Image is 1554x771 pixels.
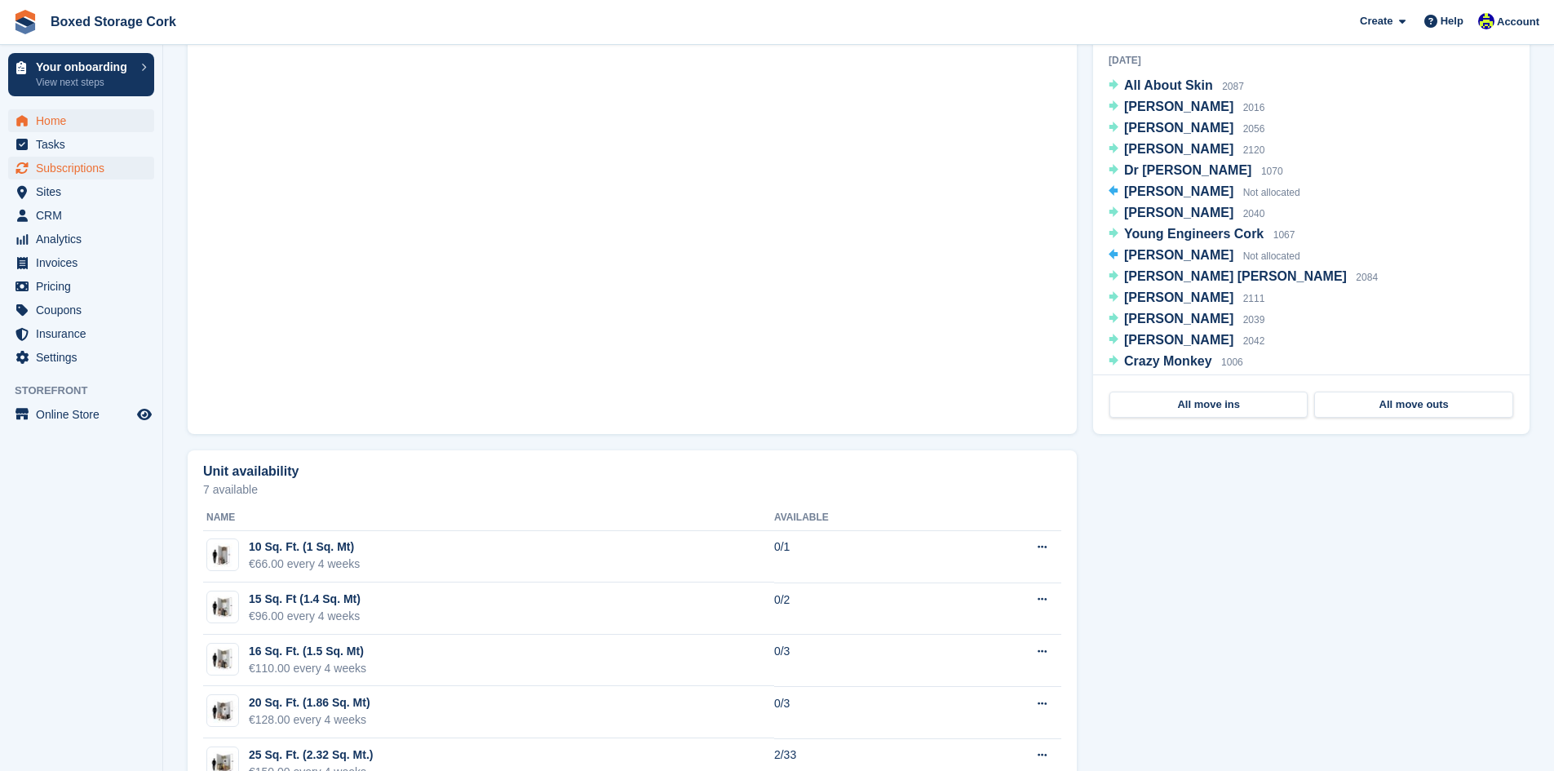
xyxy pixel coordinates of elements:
[135,405,154,424] a: Preview store
[1109,267,1378,288] a: [PERSON_NAME] [PERSON_NAME] 2084
[36,275,134,298] span: Pricing
[1243,335,1265,347] span: 2042
[1109,288,1264,309] a: [PERSON_NAME] 2111
[249,556,360,573] div: €66.00 every 4 weeks
[1243,293,1265,304] span: 2111
[1124,142,1233,156] span: [PERSON_NAME]
[1124,290,1233,304] span: [PERSON_NAME]
[249,643,366,660] div: 16 Sq. Ft. (1.5 Sq. Mt)
[1124,184,1233,198] span: [PERSON_NAME]
[249,538,360,556] div: 10 Sq. Ft. (1 Sq. Mt)
[36,299,134,321] span: Coupons
[207,647,238,671] img: 16-sqft.jpg
[8,133,154,156] a: menu
[1221,357,1243,368] span: 1006
[1124,333,1233,347] span: [PERSON_NAME]
[1109,224,1295,246] a: Young Engineers Cork 1067
[1109,203,1264,224] a: [PERSON_NAME] 2040
[1109,140,1264,161] a: [PERSON_NAME] 2120
[1109,246,1300,267] a: [PERSON_NAME] Not allocated
[1124,163,1251,177] span: Dr [PERSON_NAME]
[36,403,134,426] span: Online Store
[36,61,133,73] p: Your onboarding
[774,686,950,738] td: 0/3
[1109,392,1308,418] a: All move ins
[36,180,134,203] span: Sites
[1261,166,1283,177] span: 1070
[1356,272,1378,283] span: 2084
[8,53,154,96] a: Your onboarding View next steps
[8,299,154,321] a: menu
[36,204,134,227] span: CRM
[249,660,366,677] div: €110.00 every 4 weeks
[1478,13,1494,29] img: Vincent
[15,383,162,399] span: Storefront
[1124,100,1233,113] span: [PERSON_NAME]
[36,157,134,179] span: Subscriptions
[188,10,1077,434] a: Map
[1243,314,1265,326] span: 2039
[1222,81,1244,92] span: 2087
[36,228,134,250] span: Analytics
[249,711,370,729] div: €128.00 every 4 weeks
[1124,227,1264,241] span: Young Engineers Cork
[1243,123,1265,135] span: 2056
[1124,269,1347,283] span: [PERSON_NAME] [PERSON_NAME]
[1243,102,1265,113] span: 2016
[774,583,950,635] td: 0/2
[249,608,361,625] div: €96.00 every 4 weeks
[8,228,154,250] a: menu
[249,694,370,711] div: 20 Sq. Ft. (1.86 Sq. Mt)
[36,133,134,156] span: Tasks
[1314,392,1512,418] a: All move outs
[36,109,134,132] span: Home
[207,699,238,723] img: 20-sqft-unit%20(1).jpg
[1124,248,1233,262] span: [PERSON_NAME]
[1109,97,1264,118] a: [PERSON_NAME] 2016
[1109,309,1264,330] a: [PERSON_NAME] 2039
[8,322,154,345] a: menu
[203,484,1061,495] p: 7 available
[1243,144,1265,156] span: 2120
[36,346,134,369] span: Settings
[1109,330,1264,352] a: [PERSON_NAME] 2042
[774,505,950,531] th: Available
[1273,229,1295,241] span: 1067
[8,180,154,203] a: menu
[1441,13,1463,29] span: Help
[1109,352,1243,373] a: Crazy Monkey 1006
[1109,161,1283,182] a: Dr [PERSON_NAME] 1070
[1109,182,1300,203] a: [PERSON_NAME] Not allocated
[36,251,134,274] span: Invoices
[8,109,154,132] a: menu
[203,464,299,479] h2: Unit availability
[13,10,38,34] img: stora-icon-8386f47178a22dfd0bd8f6a31ec36ba5ce8667c1dd55bd0f319d3a0aa187defe.svg
[44,8,183,35] a: Boxed Storage Cork
[1124,354,1212,368] span: Crazy Monkey
[1124,312,1233,326] span: [PERSON_NAME]
[203,505,774,531] th: Name
[1124,206,1233,219] span: [PERSON_NAME]
[1243,250,1300,262] span: Not allocated
[1124,121,1233,135] span: [PERSON_NAME]
[1109,118,1264,140] a: [PERSON_NAME] 2056
[1497,14,1539,30] span: Account
[207,596,238,619] img: 15-sqft-unit.jpg
[8,275,154,298] a: menu
[1109,53,1514,68] div: [DATE]
[8,251,154,274] a: menu
[249,591,361,608] div: 15 Sq. Ft (1.4 Sq. Mt)
[36,75,133,90] p: View next steps
[36,322,134,345] span: Insurance
[1243,208,1265,219] span: 2040
[1360,13,1392,29] span: Create
[8,157,154,179] a: menu
[8,346,154,369] a: menu
[1124,78,1213,92] span: All About Skin
[774,530,950,583] td: 0/1
[249,747,373,764] div: 25 Sq. Ft. (2.32 Sq. Mt.)
[8,204,154,227] a: menu
[774,635,950,687] td: 0/3
[8,403,154,426] a: menu
[1243,187,1300,198] span: Not allocated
